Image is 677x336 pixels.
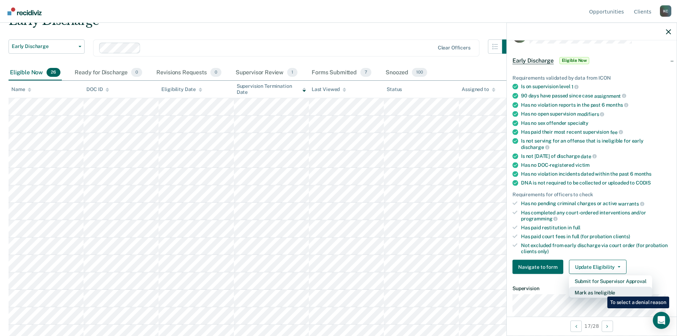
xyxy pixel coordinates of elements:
div: Is not [DATE] of discharge [521,153,671,159]
div: Last Viewed [312,86,346,92]
button: Next Opportunity [602,320,613,332]
div: Requirements for officers to check [512,192,671,198]
span: victim [575,162,590,168]
div: Has no open supervision [521,111,671,117]
div: Supervisor Review [234,65,299,81]
div: Not excluded from early discharge via court order (for probation clients [521,242,671,254]
button: Previous Opportunity [570,320,582,332]
div: Eligibility Date [161,86,202,92]
div: DNA is not required to be collected or uploaded to [521,180,671,186]
span: 1 [287,68,297,77]
div: Has paid restitution in [521,225,671,231]
span: months [634,171,651,177]
button: Submit for Supervisor Approval [569,276,652,287]
div: 17 / 28 [507,316,677,335]
button: Mark as Ineligible [569,287,652,298]
button: Profile dropdown button [660,5,671,17]
span: warrants [618,201,644,206]
div: Has paid court fees in full (for probation [521,233,671,239]
div: 90 days have passed since case [521,92,671,99]
div: Name [11,86,31,92]
div: Early DischargeEligible Now [507,49,677,72]
span: modifiers [577,111,605,117]
div: Revisions Requests [155,65,222,81]
span: months [606,102,628,108]
span: 1 [571,84,579,90]
button: Navigate to form [512,260,563,274]
div: Supervision Termination Date [237,83,306,95]
span: fee [610,129,623,135]
div: Early Discharge [9,14,516,34]
span: Early Discharge [12,43,76,49]
div: Assigned to [462,86,495,92]
span: CODIS [636,180,651,186]
div: Ready for Discharge [73,65,144,81]
div: K C [660,5,671,17]
span: specialty [568,120,589,126]
div: Forms Submitted [310,65,373,81]
span: 7 [360,68,371,77]
span: Early Discharge [512,57,554,64]
div: Has completed any court-ordered interventions and/or [521,209,671,222]
div: Has no violation incidents dated within the past 6 [521,171,671,177]
span: date [581,153,596,159]
span: 26 [47,68,60,77]
span: full [573,225,580,230]
div: Is on supervision level [521,84,671,90]
div: Is not serving for an offense that is ineligible for early [521,138,671,150]
div: Clear officers [438,45,471,51]
button: Update Eligibility [569,260,627,274]
div: Has no pending criminal charges or active [521,201,671,207]
div: Eligible Now [9,65,62,81]
div: Status [387,86,402,92]
img: Recidiviz [7,7,42,15]
div: Has no violation reports in the past 6 [521,102,671,108]
span: 100 [412,68,427,77]
dt: Supervision [512,286,671,292]
span: only) [538,248,549,254]
div: Has paid their most recent supervision [521,129,671,135]
div: Dropdown Menu [569,276,652,298]
div: Snoozed [384,65,429,81]
span: assignment [594,93,626,98]
span: discharge [521,144,549,150]
span: programming [521,216,558,222]
div: DOC ID [86,86,109,92]
span: 0 [210,68,221,77]
span: 0 [131,68,142,77]
div: Has no sex offender [521,120,671,126]
div: Has no DOC-registered [521,162,671,168]
div: Requirements validated by data from ICON [512,75,671,81]
a: Navigate to form link [512,260,566,274]
div: Open Intercom Messenger [653,312,670,329]
span: clients) [613,233,630,239]
span: Eligible Now [559,57,590,64]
